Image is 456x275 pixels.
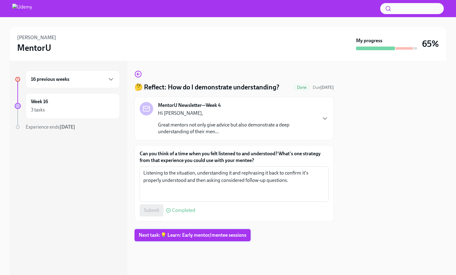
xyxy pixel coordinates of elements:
h3: MentorU [17,42,51,53]
p: Hi [PERSON_NAME], [158,110,316,117]
img: Udemy [12,4,32,13]
strong: My progress [356,37,382,44]
span: Next task : 💡 Learn: Early mentor/mentee sessions [139,232,246,238]
a: Week 163 tasks [15,93,120,119]
h6: 16 previous weeks [31,76,69,83]
p: Great mentors not only give advice but also demonstrate a deep understanding of their men... [158,122,316,135]
span: June 21st, 2025 05:00 [313,85,334,90]
button: Next task:💡 Learn: Early mentor/mentee sessions [134,229,251,241]
div: 16 previous weeks [26,70,120,88]
span: Done [293,85,310,90]
textarea: Listening to the situation, understanding it and rephrasing it back to confirm it's properly unde... [143,169,325,199]
strong: [DATE] [60,124,75,130]
label: Can you think of a time when you felt listened to and understood? What's one strategy from that e... [140,150,329,164]
span: Completed [172,208,195,213]
strong: MentorU Newsletter—Week 4 [158,102,221,109]
strong: [DATE] [320,85,334,90]
h6: [PERSON_NAME] [17,34,56,41]
h6: Week 16 [31,98,48,105]
h4: 🤔 Reflect: How do I demonstrate understanding? [134,83,279,92]
span: Experience ends [26,124,75,130]
div: 3 tasks [31,107,45,113]
span: Due [313,85,334,90]
h3: 65% [422,38,439,49]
